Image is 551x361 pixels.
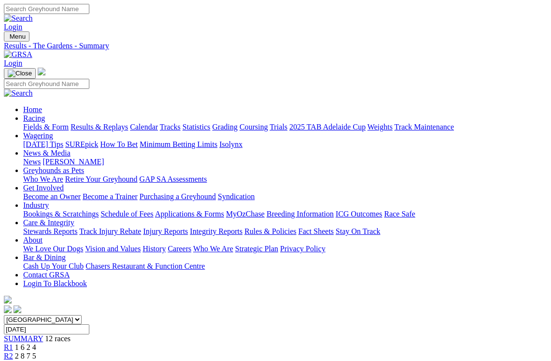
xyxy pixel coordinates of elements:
[100,140,138,148] a: How To Bet
[23,175,547,184] div: Greyhounds as Pets
[168,245,191,253] a: Careers
[85,262,205,270] a: Chasers Restaurant & Function Centre
[4,296,12,303] img: logo-grsa-white.png
[289,123,366,131] a: 2025 TAB Adelaide Cup
[4,352,13,360] a: R2
[10,33,26,40] span: Menu
[140,140,217,148] a: Minimum Betting Limits
[65,175,138,183] a: Retire Your Greyhound
[4,14,33,23] img: Search
[23,218,74,227] a: Care & Integrity
[23,253,66,261] a: Bar & Dining
[193,245,233,253] a: Who We Are
[4,324,89,334] input: Select date
[23,114,45,122] a: Racing
[336,227,380,235] a: Stay On Track
[65,140,98,148] a: SUREpick
[336,210,382,218] a: ICG Outcomes
[85,245,141,253] a: Vision and Values
[367,123,393,131] a: Weights
[4,68,36,79] button: Toggle navigation
[298,227,334,235] a: Fact Sheets
[155,210,224,218] a: Applications & Forms
[4,89,33,98] img: Search
[23,140,547,149] div: Wagering
[23,158,547,166] div: News & Media
[23,184,64,192] a: Get Involved
[267,210,334,218] a: Breeding Information
[280,245,325,253] a: Privacy Policy
[23,279,87,288] a: Login To Blackbook
[23,158,41,166] a: News
[100,210,153,218] a: Schedule of Fees
[4,343,13,351] a: R1
[23,175,63,183] a: Who We Are
[395,123,454,131] a: Track Maintenance
[23,123,69,131] a: Fields & Form
[244,227,297,235] a: Rules & Policies
[4,23,22,31] a: Login
[190,227,242,235] a: Integrity Reports
[160,123,181,131] a: Tracks
[23,210,99,218] a: Bookings & Scratchings
[38,68,45,75] img: logo-grsa-white.png
[23,192,81,201] a: Become an Owner
[23,271,70,279] a: Contact GRSA
[143,227,188,235] a: Injury Reports
[140,192,216,201] a: Purchasing a Greyhound
[23,210,547,218] div: Industry
[142,245,166,253] a: History
[240,123,268,131] a: Coursing
[4,79,89,89] input: Search
[235,245,278,253] a: Strategic Plan
[23,236,42,244] a: About
[384,210,415,218] a: Race Safe
[23,262,84,270] a: Cash Up Your Club
[4,31,29,42] button: Toggle navigation
[218,192,254,201] a: Syndication
[42,158,104,166] a: [PERSON_NAME]
[23,227,547,236] div: Care & Integrity
[23,262,547,271] div: Bar & Dining
[4,42,547,50] a: Results - The Gardens - Summary
[23,227,77,235] a: Stewards Reports
[226,210,265,218] a: MyOzChase
[4,4,89,14] input: Search
[23,245,83,253] a: We Love Our Dogs
[4,50,32,59] img: GRSA
[212,123,238,131] a: Grading
[23,140,63,148] a: [DATE] Tips
[23,131,53,140] a: Wagering
[8,70,32,77] img: Close
[4,334,43,343] a: SUMMARY
[140,175,207,183] a: GAP SA Assessments
[15,352,36,360] span: 2 8 7 5
[23,149,71,157] a: News & Media
[71,123,128,131] a: Results & Replays
[183,123,211,131] a: Statistics
[23,192,547,201] div: Get Involved
[219,140,242,148] a: Isolynx
[23,105,42,114] a: Home
[23,166,84,174] a: Greyhounds as Pets
[83,192,138,201] a: Become a Trainer
[4,59,22,67] a: Login
[4,305,12,313] img: facebook.svg
[23,123,547,131] div: Racing
[23,245,547,253] div: About
[23,201,49,209] a: Industry
[269,123,287,131] a: Trials
[45,334,71,343] span: 12 races
[15,343,36,351] span: 1 6 2 4
[130,123,158,131] a: Calendar
[79,227,141,235] a: Track Injury Rebate
[14,305,21,313] img: twitter.svg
